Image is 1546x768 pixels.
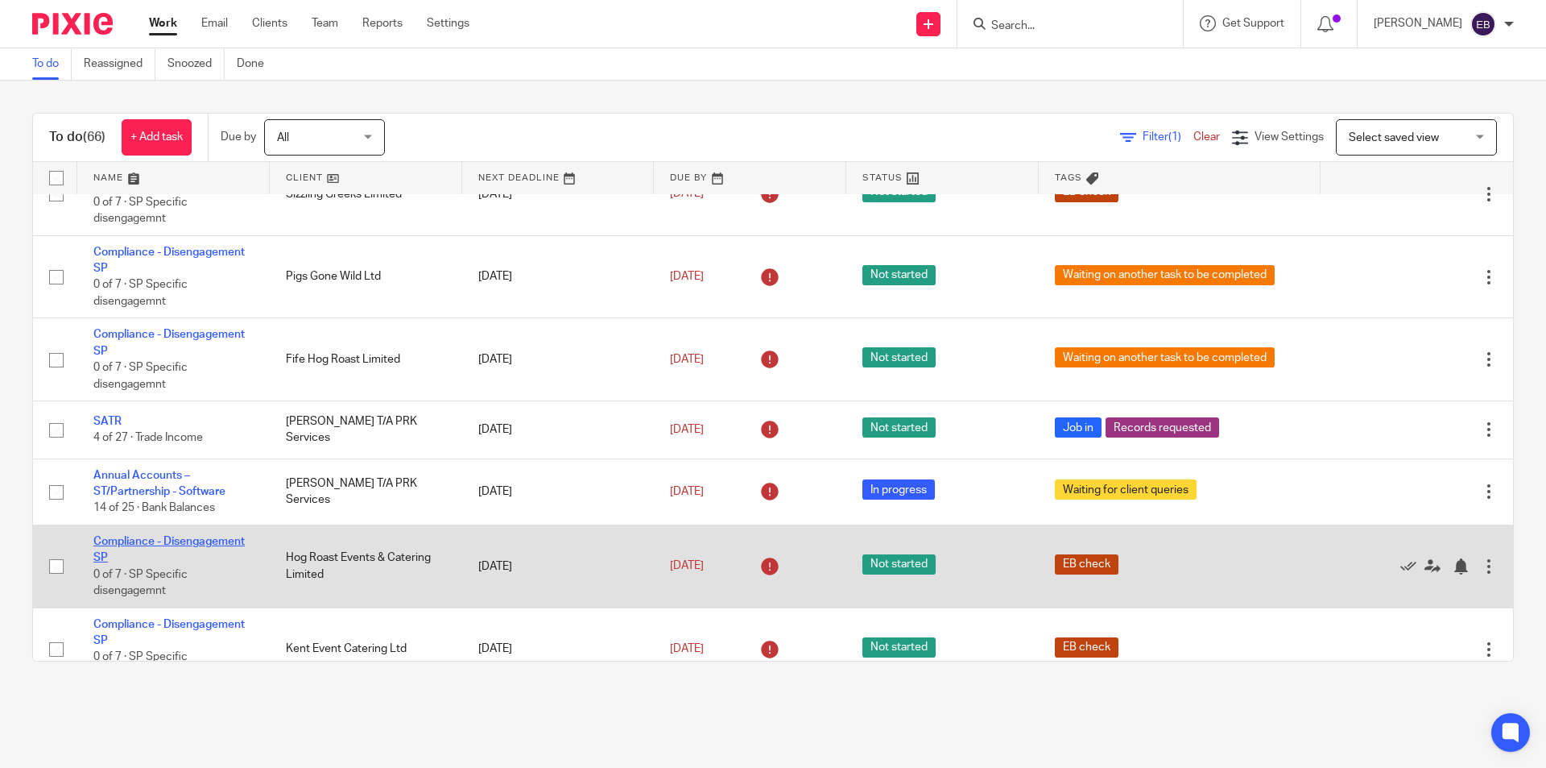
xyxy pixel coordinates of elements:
[270,459,462,525] td: [PERSON_NAME] T/A PRK Services
[93,329,245,356] a: Compliance - Disengagement SP
[1374,15,1462,31] p: [PERSON_NAME]
[221,129,256,145] p: Due by
[93,247,245,274] a: Compliance - Disengagement SP
[1055,479,1197,500] span: Waiting for client queries
[1055,417,1102,438] span: Job in
[122,119,192,156] a: + Add task
[1168,131,1181,143] span: (1)
[1106,417,1219,438] span: Records requested
[1470,11,1496,37] img: svg%3E
[862,347,936,367] span: Not started
[670,189,704,200] span: [DATE]
[462,608,655,691] td: [DATE]
[862,417,936,438] span: Not started
[201,15,228,31] a: Email
[990,19,1135,34] input: Search
[670,354,704,365] span: [DATE]
[862,554,936,575] span: Not started
[270,235,462,318] td: Pigs Gone Wild Ltd
[1055,173,1082,182] span: Tags
[270,318,462,401] td: Fife Hog Roast Limited
[237,48,276,80] a: Done
[1055,637,1118,658] span: EB check
[93,536,245,563] a: Compliance - Disengagement SP
[1055,265,1275,285] span: Waiting on another task to be completed
[1143,131,1193,143] span: Filter
[149,15,177,31] a: Work
[270,401,462,459] td: [PERSON_NAME] T/A PRK Services
[93,280,188,308] span: 0 of 7 · SP Specific disengagemnt
[462,459,655,525] td: [DATE]
[252,15,287,31] a: Clients
[93,503,215,514] span: 14 of 25 · Bank Balances
[32,13,113,35] img: Pixie
[93,362,188,390] span: 0 of 7 · SP Specific disengagemnt
[93,652,188,680] span: 0 of 7 · SP Specific disengagemnt
[84,48,155,80] a: Reassigned
[670,271,704,282] span: [DATE]
[670,643,704,654] span: [DATE]
[462,318,655,401] td: [DATE]
[93,416,122,427] a: SATR
[93,197,188,225] span: 0 of 7 · SP Specific disengagemnt
[270,608,462,691] td: Kent Event Catering Ltd
[1400,558,1424,575] a: Mark as done
[462,235,655,318] td: [DATE]
[93,569,188,597] span: 0 of 7 · SP Specific disengagemnt
[32,48,72,80] a: To do
[93,470,225,497] a: Annual Accounts – ST/Partnership - Software
[462,525,655,608] td: [DATE]
[277,132,289,143] span: All
[1255,131,1324,143] span: View Settings
[862,265,936,285] span: Not started
[1055,554,1118,575] span: EB check
[83,131,105,143] span: (66)
[1349,132,1439,143] span: Select saved view
[862,479,935,500] span: In progress
[362,15,403,31] a: Reports
[670,486,704,497] span: [DATE]
[49,129,105,146] h1: To do
[462,401,655,459] td: [DATE]
[862,637,936,658] span: Not started
[312,15,338,31] a: Team
[427,15,469,31] a: Settings
[1222,18,1284,29] span: Get Support
[1193,131,1220,143] a: Clear
[167,48,225,80] a: Snoozed
[93,433,203,444] span: 4 of 27 · Trade Income
[670,424,704,435] span: [DATE]
[1055,347,1275,367] span: Waiting on another task to be completed
[670,561,704,572] span: [DATE]
[270,525,462,608] td: Hog Roast Events & Catering Limited
[93,619,245,646] a: Compliance - Disengagement SP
